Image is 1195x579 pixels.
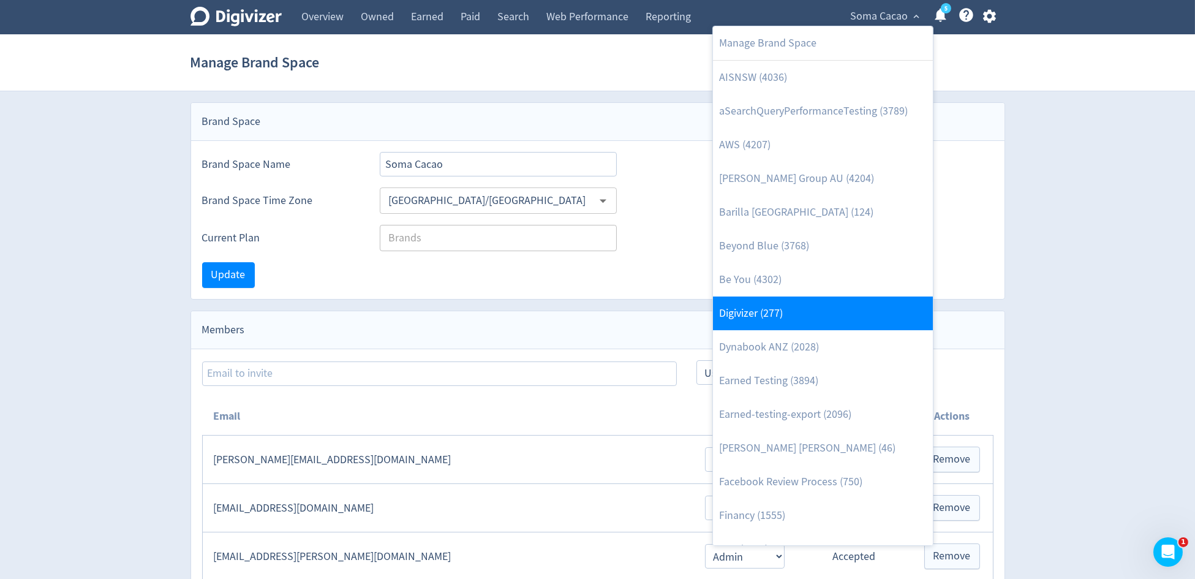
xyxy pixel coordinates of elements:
[1178,537,1188,547] span: 1
[1153,537,1183,567] iframe: Intercom live chat
[713,61,933,94] a: AISNSW (4036)
[713,229,933,263] a: Beyond Blue (3768)
[713,263,933,297] a: Be You (4302)
[713,364,933,398] a: Earned Testing (3894)
[713,532,933,566] a: FTG (2913)
[713,162,933,195] a: [PERSON_NAME] Group AU (4204)
[713,297,933,330] a: Digivizer (277)
[713,330,933,364] a: Dynabook ANZ (2028)
[713,195,933,229] a: Barilla [GEOGRAPHIC_DATA] (124)
[713,431,933,465] a: [PERSON_NAME] [PERSON_NAME] (46)
[713,499,933,532] a: Financy (1555)
[713,128,933,162] a: AWS (4207)
[713,398,933,431] a: Earned-testing-export (2096)
[713,94,933,128] a: aSearchQueryPerformanceTesting (3789)
[713,465,933,499] a: Facebook Review Process (750)
[713,26,933,60] a: Manage Brand Space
